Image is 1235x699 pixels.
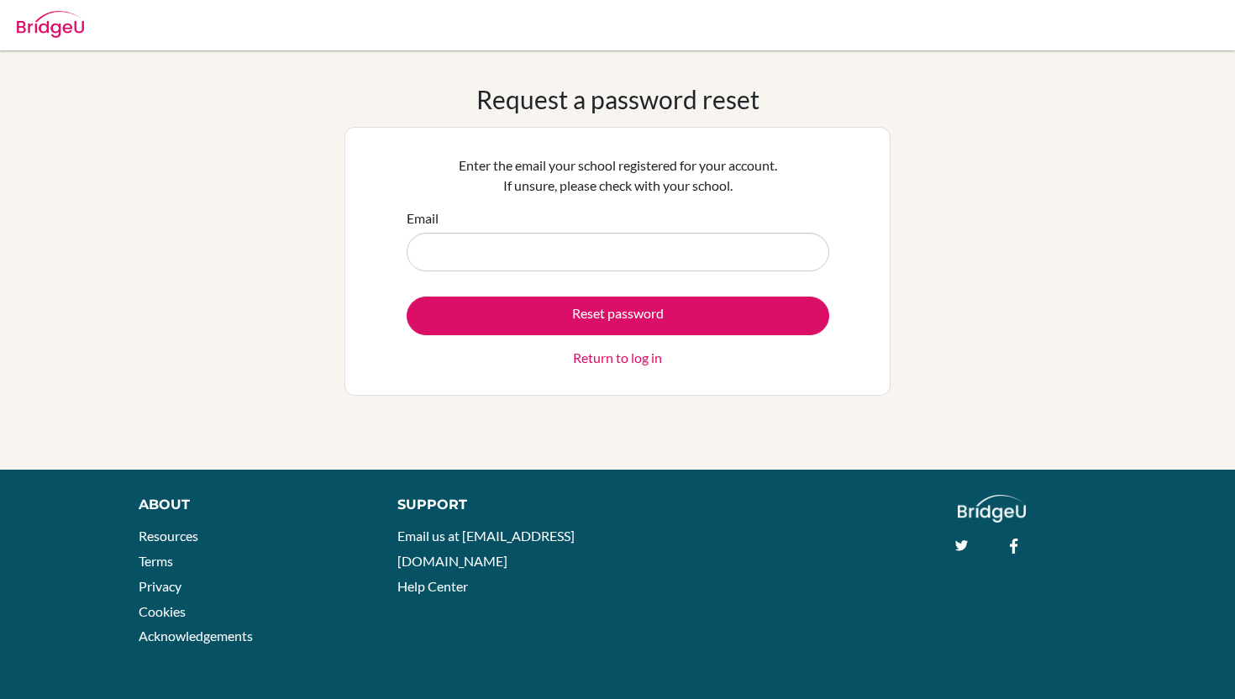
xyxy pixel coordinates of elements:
[397,495,601,515] div: Support
[476,84,759,114] h1: Request a password reset
[397,528,575,569] a: Email us at [EMAIL_ADDRESS][DOMAIN_NAME]
[139,528,198,544] a: Resources
[958,495,1026,523] img: logo_white@2x-f4f0deed5e89b7ecb1c2cc34c3e3d731f90f0f143d5ea2071677605dd97b5244.png
[407,155,829,196] p: Enter the email your school registered for your account. If unsure, please check with your school.
[139,603,186,619] a: Cookies
[407,208,439,229] label: Email
[573,348,662,368] a: Return to log in
[17,11,84,38] img: Bridge-U
[139,495,360,515] div: About
[139,578,181,594] a: Privacy
[139,628,253,644] a: Acknowledgements
[407,297,829,335] button: Reset password
[139,553,173,569] a: Terms
[397,578,468,594] a: Help Center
